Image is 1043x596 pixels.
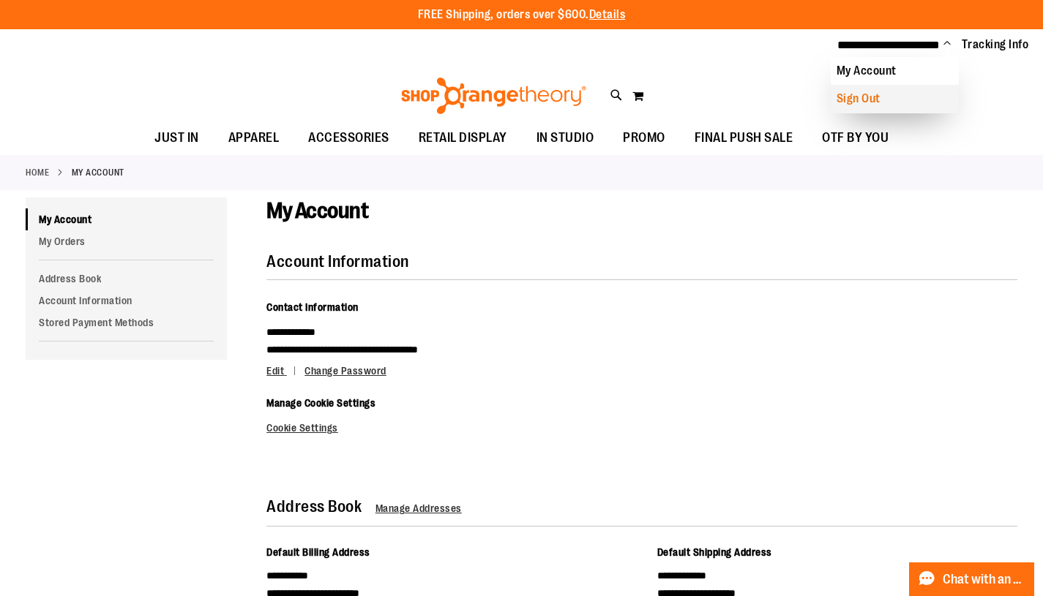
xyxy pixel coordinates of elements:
[657,546,772,558] span: Default Shipping Address
[419,121,507,154] span: RETAIL DISPLAY
[266,301,359,313] span: Contact Information
[962,37,1029,53] a: Tracking Info
[72,166,124,179] strong: My Account
[418,7,626,23] p: FREE Shipping, orders over $600.
[308,121,389,154] span: ACCESSORIES
[404,121,522,155] a: RETAIL DISPLAY
[589,8,626,21] a: Details
[943,37,951,52] button: Account menu
[140,121,214,155] a: JUST IN
[943,573,1025,586] span: Chat with an Expert
[608,121,680,155] a: PROMO
[522,121,609,155] a: IN STUDIO
[680,121,808,155] a: FINAL PUSH SALE
[266,497,362,516] strong: Address Book
[26,166,49,179] a: Home
[909,562,1035,596] button: Chat with an Expert
[375,502,462,514] a: Manage Addresses
[537,121,594,154] span: IN STUDIO
[214,121,294,155] a: APPAREL
[831,57,959,85] a: My Account
[695,121,793,154] span: FINAL PUSH SALE
[26,208,227,230] a: My Account
[266,422,338,434] a: Cookie Settings
[266,198,368,223] span: My Account
[807,121,903,155] a: OTF BY YOU
[399,78,588,114] img: Shop Orangetheory
[26,268,227,290] a: Address Book
[266,546,370,558] span: Default Billing Address
[26,230,227,252] a: My Orders
[294,121,404,155] a: ACCESSORIES
[26,290,227,312] a: Account Information
[266,397,375,409] span: Manage Cookie Settings
[623,121,665,154] span: PROMO
[154,121,199,154] span: JUST IN
[266,365,284,377] span: Edit
[822,121,889,154] span: OTF BY YOU
[228,121,280,154] span: APPAREL
[304,365,386,377] a: Change Password
[831,85,959,113] a: Sign Out
[26,312,227,333] a: Stored Payment Methods
[266,365,302,377] a: Edit
[266,252,409,271] strong: Account Information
